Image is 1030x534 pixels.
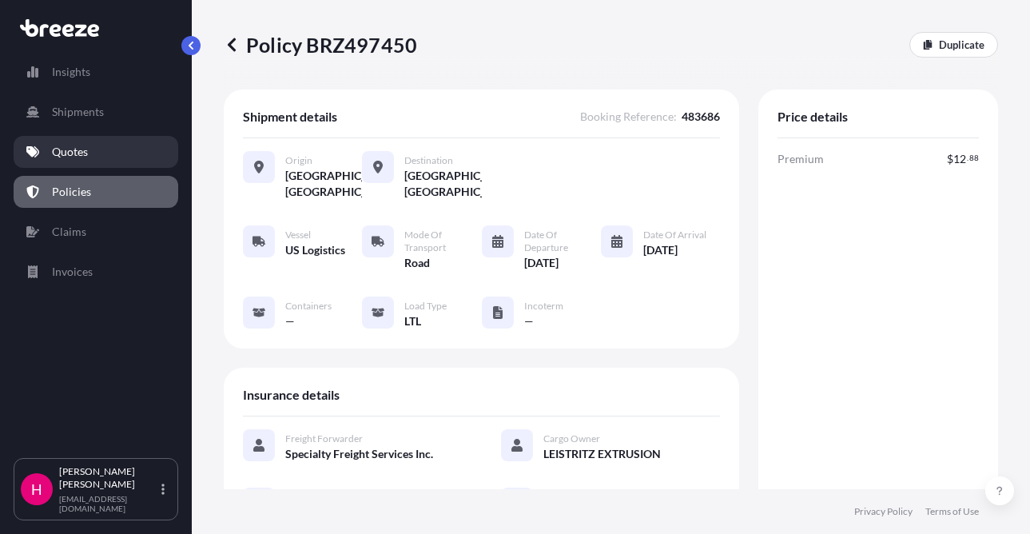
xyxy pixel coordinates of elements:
[925,505,979,518] a: Terms of Use
[543,446,661,462] span: LEISTRITZ EXTRUSION
[524,300,563,313] span: Incoterm
[285,242,345,258] span: US Logistics
[854,505,913,518] a: Privacy Policy
[682,109,720,125] span: 483686
[777,109,848,125] span: Price details
[404,255,430,271] span: Road
[14,256,178,288] a: Invoices
[14,136,178,168] a: Quotes
[52,64,90,80] p: Insights
[404,229,481,254] span: Mode of Transport
[224,32,417,58] p: Policy BRZ497450
[52,184,91,200] p: Policies
[52,144,88,160] p: Quotes
[14,216,178,248] a: Claims
[404,154,453,167] span: Destination
[524,313,534,329] span: —
[31,481,42,497] span: H
[967,155,968,161] span: .
[243,109,337,125] span: Shipment details
[285,168,362,200] span: [GEOGRAPHIC_DATA], [GEOGRAPHIC_DATA]
[909,32,998,58] a: Duplicate
[777,151,824,167] span: Premium
[404,300,447,313] span: Load Type
[969,155,979,161] span: 88
[524,255,559,271] span: [DATE]
[243,387,340,403] span: Insurance details
[285,154,312,167] span: Origin
[14,96,178,128] a: Shipments
[52,104,104,120] p: Shipments
[59,465,158,491] p: [PERSON_NAME] [PERSON_NAME]
[643,229,706,241] span: Date of Arrival
[285,313,295,329] span: —
[285,432,363,445] span: Freight Forwarder
[14,56,178,88] a: Insights
[524,229,601,254] span: Date of Departure
[939,37,984,53] p: Duplicate
[52,264,93,280] p: Invoices
[285,229,311,241] span: Vessel
[404,168,481,200] span: [GEOGRAPHIC_DATA], [GEOGRAPHIC_DATA]
[285,446,433,462] span: Specialty Freight Services Inc.
[543,432,600,445] span: Cargo Owner
[953,153,966,165] span: 12
[14,176,178,208] a: Policies
[285,300,332,313] span: Containers
[947,153,953,165] span: $
[404,313,421,329] span: LTL
[643,242,678,258] span: [DATE]
[52,224,86,240] p: Claims
[59,494,158,513] p: [EMAIL_ADDRESS][DOMAIN_NAME]
[580,109,677,125] span: Booking Reference :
